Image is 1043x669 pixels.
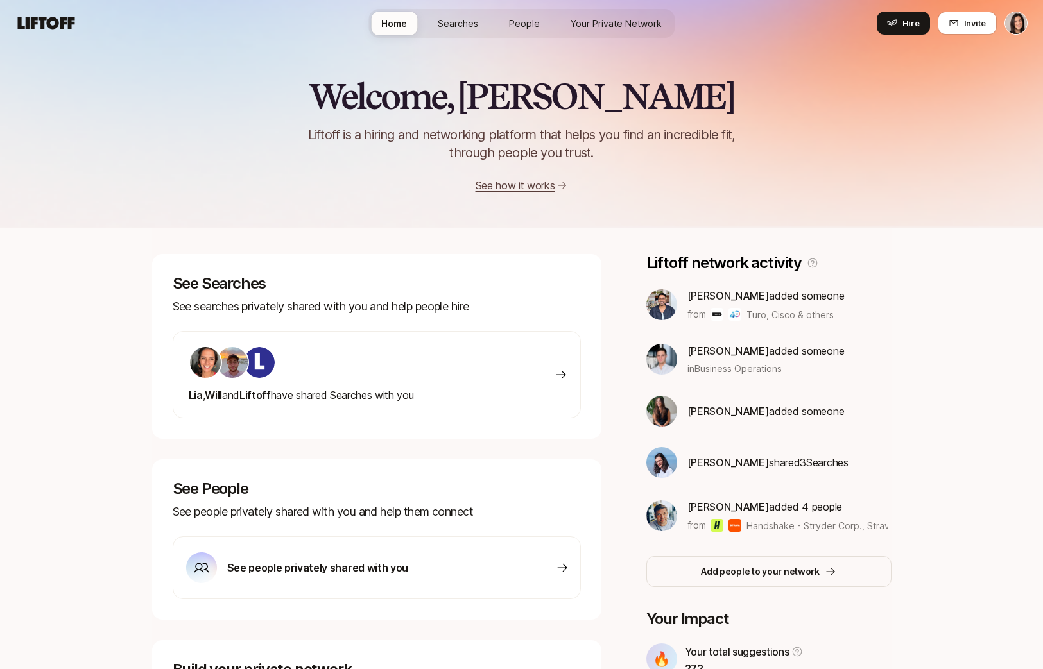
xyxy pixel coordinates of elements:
[687,344,770,357] span: [PERSON_NAME]
[687,518,706,533] p: from
[189,389,203,402] span: Lia
[560,12,672,35] a: Your Private Network
[646,556,892,587] button: Add people to your network
[239,389,271,402] span: Liftoff
[687,362,782,375] span: in Business Operations
[189,389,414,402] span: have shared Searches with you
[173,503,581,521] p: See people privately shared with you and help them connect
[173,298,581,316] p: See searches privately shared with you and help people hire
[687,343,845,359] p: added someone
[173,480,581,498] p: See People
[499,12,550,35] a: People
[711,308,723,321] img: Turo
[687,454,849,471] p: shared 3 Search es
[438,17,478,30] span: Searches
[687,289,770,302] span: [PERSON_NAME]
[646,289,677,320] img: 37a93d0b_bea1_4eb5_8116_15fa380280b3.jpg
[227,559,408,576] p: See people privately shared with you
[877,12,930,35] button: Hire
[687,498,888,515] p: added 4 people
[938,12,997,35] button: Invite
[244,347,275,378] img: ACg8ocKIuO9-sklR2KvA8ZVJz4iZ_g9wtBiQREC3t8A94l4CTg=s160-c
[203,389,205,402] span: ,
[687,307,706,322] p: from
[964,17,986,30] span: Invite
[217,347,248,378] img: ACg8ocJgLS4_X9rs-p23w7LExaokyEoWgQo9BGx67dOfttGDosg=s160-c
[646,254,802,272] p: Liftoff network activity
[711,519,723,532] img: Handshake - Stryder Corp.
[746,520,933,531] span: Handshake - Stryder Corp., Strava & others
[190,347,221,378] img: 490561b5_2133_45f3_8e39_178badb376a1.jpg
[687,287,845,304] p: added someone
[371,12,417,35] a: Home
[427,12,488,35] a: Searches
[309,77,734,115] h2: Welcome, [PERSON_NAME]
[222,389,239,402] span: and
[646,396,677,427] img: 33ee49e1_eec9_43f1_bb5d_6b38e313ba2b.jpg
[646,447,677,478] img: 3b21b1e9_db0a_4655_a67f_ab9b1489a185.jpg
[646,500,677,531] img: ACg8ocKEKRaDdLI4UrBIVgU4GlSDRsaw4FFi6nyNfamyhzdGAwDX=s160-c
[1004,12,1028,35] button: Eleanor Morgan
[173,275,581,292] p: See Searches
[687,403,845,419] p: added someone
[728,519,741,532] img: Strava
[571,17,662,30] span: Your Private Network
[687,500,770,513] span: [PERSON_NAME]
[292,126,752,162] p: Liftoff is a hiring and networking platform that helps you find an incredible fit, through people...
[687,456,770,469] span: [PERSON_NAME]
[746,308,834,321] span: Turo, Cisco & others
[381,17,407,30] span: Home
[902,17,920,30] span: Hire
[646,344,677,375] img: 6ee22bd4_68c9_4752_bfb6_e786e766df02.jpg
[685,643,789,660] p: Your total suggestions
[701,564,820,579] p: Add people to your network
[687,405,770,418] span: [PERSON_NAME]
[476,179,555,192] a: See how it works
[646,610,892,628] p: Your Impact
[205,389,222,402] span: Will
[1005,12,1027,34] img: Eleanor Morgan
[509,17,540,30] span: People
[728,308,741,321] img: Cisco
